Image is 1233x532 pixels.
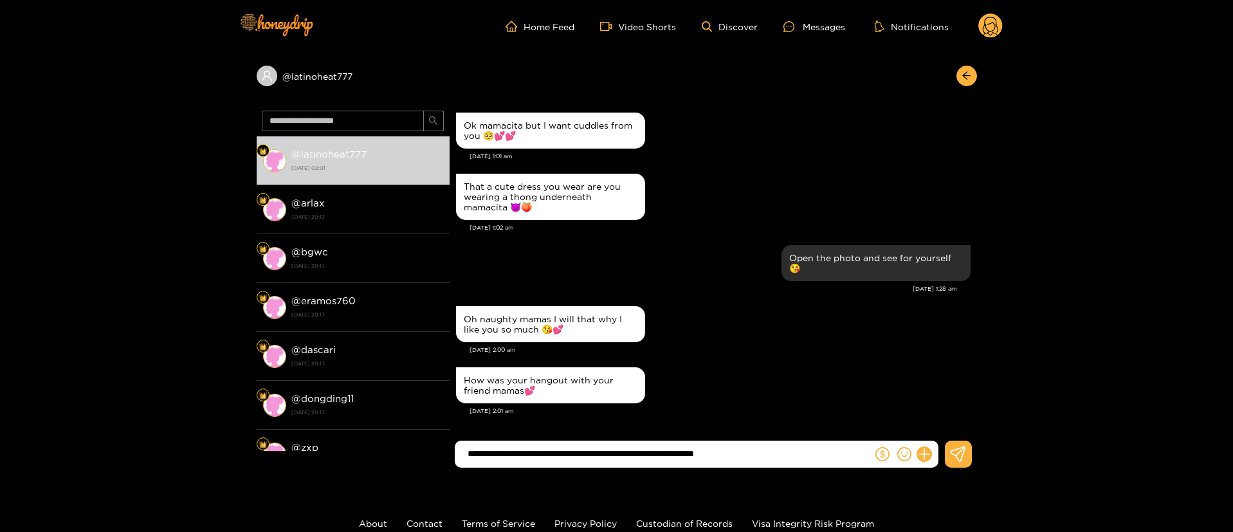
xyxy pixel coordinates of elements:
a: Custodian of Records [636,518,733,528]
div: Ok mamacita but I want cuddles from you 🥺💕💕 [464,120,637,141]
div: Aug. 15, 2:01 am [456,367,645,403]
button: search [423,111,444,131]
span: search [428,116,438,127]
div: Aug. 15, 1:01 am [456,113,645,149]
div: Oh naughty mamas I will that why I like you so much 😘💕 [464,314,637,335]
strong: @ latinoheat777 [291,149,367,160]
strong: [DATE] 02:01 [291,162,443,174]
img: conversation [263,345,286,368]
a: Visa Integrity Risk Program [752,518,874,528]
img: Fan Level [259,294,267,302]
img: Fan Level [259,343,267,351]
button: Notifications [871,20,953,33]
span: dollar [875,447,890,461]
img: conversation [263,149,286,172]
strong: @ eramos760 [291,295,356,306]
div: [DATE] 1:02 am [470,223,971,232]
img: Fan Level [259,392,267,399]
img: Fan Level [259,196,267,204]
span: home [506,21,524,32]
img: conversation [263,247,286,270]
a: Contact [406,518,443,528]
strong: @ zxp [291,442,318,453]
strong: [DATE] 20:13 [291,358,443,369]
strong: @ dongding11 [291,393,354,404]
img: conversation [263,394,286,417]
img: conversation [263,443,286,466]
strong: [DATE] 20:13 [291,309,443,320]
a: Home Feed [506,21,574,32]
span: video-camera [600,21,618,32]
img: Fan Level [259,245,267,253]
strong: @ dascari [291,344,336,355]
span: user [261,70,273,82]
a: Discover [702,21,758,32]
strong: [DATE] 20:13 [291,211,443,223]
div: Open the photo and see for yourself 😘 [789,253,963,273]
a: About [359,518,387,528]
span: arrow-left [962,71,971,82]
strong: [DATE] 20:13 [291,407,443,418]
div: How was your hangout with your friend mamas💕 [464,375,637,396]
img: conversation [263,198,286,221]
div: Aug. 15, 1:02 am [456,174,645,220]
div: Aug. 15, 2:00 am [456,306,645,342]
div: [DATE] 2:00 am [470,345,971,354]
strong: @ bgwc [291,246,328,257]
img: Fan Level [259,441,267,448]
button: arrow-left [956,66,977,86]
strong: [DATE] 20:13 [291,260,443,271]
img: Fan Level [259,147,267,155]
strong: @ arlax [291,197,325,208]
div: @latinoheat777 [257,66,450,86]
div: That a cute dress you wear are you wearing a thong underneath mamacita 😈🍑 [464,181,637,212]
a: Terms of Service [462,518,535,528]
div: [DATE] 1:01 am [470,152,971,161]
div: Aug. 15, 1:28 am [781,245,971,281]
div: Messages [783,19,845,34]
div: [DATE] 1:28 am [456,284,957,293]
a: Video Shorts [600,21,676,32]
div: [DATE] 2:01 am [470,407,971,416]
span: smile [897,447,911,461]
img: conversation [263,296,286,319]
button: dollar [873,445,892,464]
a: Privacy Policy [554,518,617,528]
